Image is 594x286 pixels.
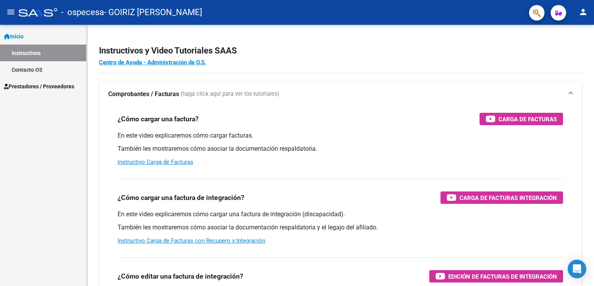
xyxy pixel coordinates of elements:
[108,90,179,98] strong: Comprobantes / Facturas
[181,90,279,98] span: (haga click aquí para ver los tutoriales)
[118,237,265,244] a: Instructivo Carga de Facturas con Recupero x Integración
[118,271,243,282] h3: ¿Cómo editar una factura de integración?
[480,113,563,125] button: Carga de Facturas
[118,145,563,153] p: También les mostraremos cómo asociar la documentación respaldatoria.
[118,159,193,165] a: Instructivo Carga de Facturas
[118,131,563,140] p: En este video explicaremos cómo cargar facturas.
[440,191,563,204] button: Carga de Facturas Integración
[568,260,586,278] div: Open Intercom Messenger
[579,7,588,17] mat-icon: person
[99,82,582,107] mat-expansion-panel-header: Comprobantes / Facturas (haga click aquí para ver los tutoriales)
[459,193,557,203] span: Carga de Facturas Integración
[118,210,563,219] p: En este video explicaremos cómo cargar una factura de integración (discapacidad).
[6,7,15,17] mat-icon: menu
[4,82,74,91] span: Prestadores / Proveedores
[429,270,563,283] button: Edición de Facturas de integración
[118,192,244,203] h3: ¿Cómo cargar una factura de integración?
[118,223,563,232] p: También les mostraremos cómo asociar la documentación respaldatoria y el legajo del afiliado.
[61,4,104,21] span: - ospecesa
[104,4,202,21] span: - GOIRIZ [PERSON_NAME]
[4,32,24,41] span: Inicio
[99,59,206,66] a: Centro de Ayuda - Administración de O.S.
[498,114,557,124] span: Carga de Facturas
[448,272,557,281] span: Edición de Facturas de integración
[118,114,199,124] h3: ¿Cómo cargar una factura?
[99,43,582,58] h2: Instructivos y Video Tutoriales SAAS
